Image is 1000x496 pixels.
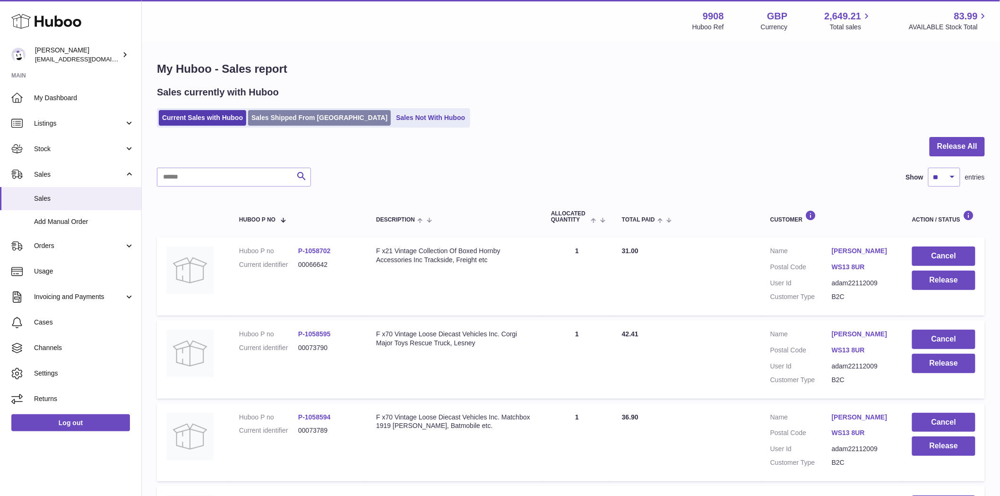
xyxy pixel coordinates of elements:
span: Settings [34,369,134,378]
span: Total sales [830,23,872,32]
div: [PERSON_NAME] [35,46,120,64]
a: 83.99 AVAILABLE Stock Total [909,10,989,32]
a: [PERSON_NAME] [832,247,893,256]
button: Cancel [912,413,975,432]
dd: B2C [832,458,893,467]
dd: 00073790 [298,343,357,352]
a: [PERSON_NAME] [832,330,893,339]
div: Currency [761,23,788,32]
div: F x70 Vintage Loose Diecast Vehicles Inc. Matchbox 1919 [PERSON_NAME], Batmobile etc. [376,413,532,431]
strong: 9908 [703,10,724,23]
span: Total paid [622,217,655,223]
span: Returns [34,394,134,403]
dt: Huboo P no [239,330,298,339]
span: 2,649.21 [825,10,862,23]
a: P-1058594 [298,413,331,421]
button: Cancel [912,247,975,266]
dt: Customer Type [770,292,832,301]
span: My Dashboard [34,94,134,103]
a: WS13 8UR [832,263,893,272]
dt: User Id [770,279,832,288]
span: Add Manual Order [34,217,134,226]
dt: Current identifier [239,426,298,435]
dd: adam22112009 [832,362,893,371]
img: no-photo.jpg [166,247,214,294]
img: no-photo.jpg [166,330,214,377]
dt: Name [770,413,832,424]
dd: adam22112009 [832,279,893,288]
dt: Postal Code [770,263,832,274]
span: Sales [34,194,134,203]
span: Stock [34,145,124,154]
div: Action / Status [912,210,975,223]
label: Show [906,173,923,182]
dd: 00066642 [298,260,357,269]
strong: GBP [767,10,787,23]
dt: User Id [770,362,832,371]
dt: Customer Type [770,376,832,385]
span: Listings [34,119,124,128]
a: Sales Not With Huboo [393,110,468,126]
span: AVAILABLE Stock Total [909,23,989,32]
dt: Huboo P no [239,247,298,256]
button: Release [912,354,975,373]
a: P-1058702 [298,247,331,255]
dt: Customer Type [770,458,832,467]
span: Sales [34,170,124,179]
a: Sales Shipped From [GEOGRAPHIC_DATA] [248,110,391,126]
span: entries [965,173,985,182]
img: internalAdmin-9908@internal.huboo.com [11,48,26,62]
img: no-photo.jpg [166,413,214,460]
span: Cases [34,318,134,327]
a: Current Sales with Huboo [159,110,246,126]
a: Log out [11,414,130,431]
div: F x70 Vintage Loose Diecast Vehicles Inc. Corgi Major Toys Rescue Truck, Lesney [376,330,532,348]
span: [EMAIL_ADDRESS][DOMAIN_NAME] [35,55,139,63]
span: Usage [34,267,134,276]
span: Orders [34,241,124,250]
button: Release [912,271,975,290]
span: Channels [34,343,134,352]
dt: Postal Code [770,428,832,440]
dt: Name [770,247,832,258]
span: Invoicing and Payments [34,292,124,301]
dd: 00073789 [298,426,357,435]
span: 36.90 [622,413,638,421]
a: P-1058595 [298,330,331,338]
span: 42.41 [622,330,638,338]
dt: Postal Code [770,346,832,357]
dt: Huboo P no [239,413,298,422]
a: 2,649.21 Total sales [825,10,872,32]
dt: Current identifier [239,260,298,269]
span: 83.99 [954,10,978,23]
dd: adam22112009 [832,445,893,453]
div: F x21 Vintage Collection Of Boxed Hornby Accessories Inc Trackside, Freight etc [376,247,532,265]
div: Customer [770,210,893,223]
a: [PERSON_NAME] [832,413,893,422]
dt: Current identifier [239,343,298,352]
span: Huboo P no [239,217,276,223]
h2: Sales currently with Huboo [157,86,279,99]
span: ALLOCATED Quantity [551,211,588,223]
h1: My Huboo - Sales report [157,61,985,77]
span: 31.00 [622,247,638,255]
button: Cancel [912,330,975,349]
dt: Name [770,330,832,341]
a: WS13 8UR [832,346,893,355]
dd: B2C [832,292,893,301]
button: Release [912,436,975,456]
div: Huboo Ref [692,23,724,32]
button: Release All [930,137,985,156]
td: 1 [542,237,612,316]
dd: B2C [832,376,893,385]
span: Description [376,217,415,223]
a: WS13 8UR [832,428,893,437]
td: 1 [542,320,612,399]
td: 1 [542,403,612,482]
dt: User Id [770,445,832,453]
